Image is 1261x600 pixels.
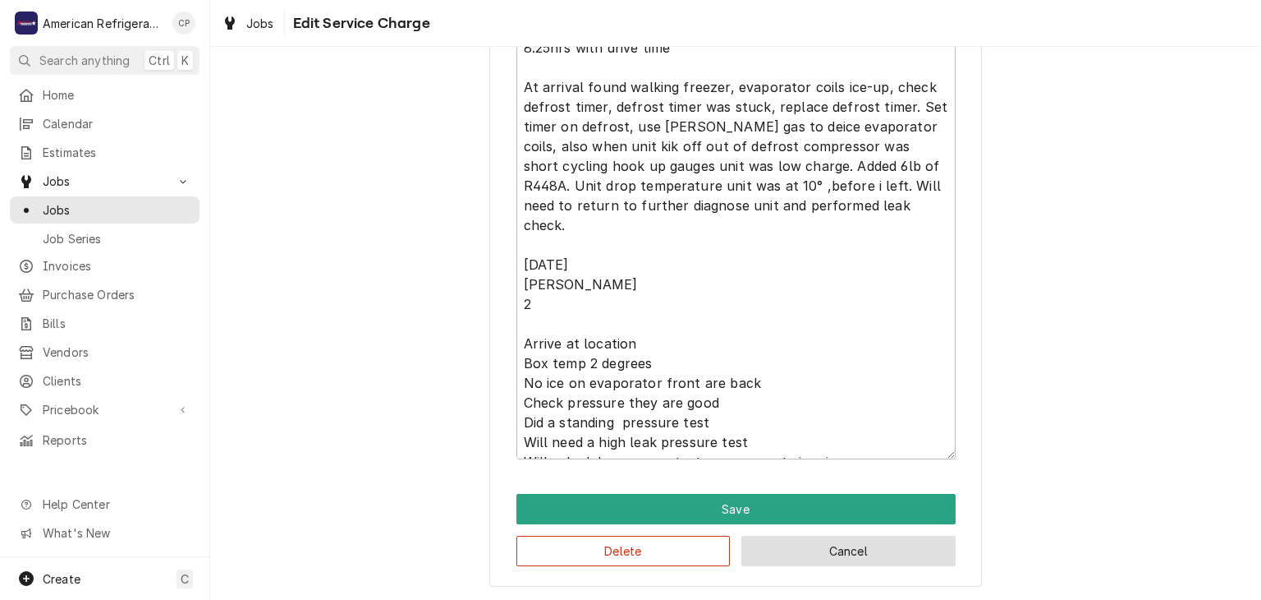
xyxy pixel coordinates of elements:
button: Search anythingCtrlK [10,46,199,75]
a: Go to What's New [10,519,199,547]
span: Invoices [43,257,191,275]
span: Vendors [43,344,191,361]
span: Edit Service Charge [288,12,430,35]
a: Jobs [10,196,199,224]
button: Delete [516,536,731,566]
span: Home [43,86,191,104]
div: American Refrigeration LLC [43,15,163,32]
a: Purchase Orders [10,281,199,308]
a: Estimates [10,139,199,166]
span: Job Series [43,230,191,247]
span: Purchase Orders [43,286,191,303]
span: What's New [43,524,190,542]
div: Button Group Row [516,524,956,566]
span: Jobs [43,173,167,190]
a: Calendar [10,110,199,137]
span: K [181,52,189,69]
button: Cancel [741,536,956,566]
span: Search anything [39,52,130,69]
span: Clients [43,372,191,390]
a: Jobs [215,10,281,37]
a: Bills [10,310,199,337]
span: Pricebook [43,401,167,418]
span: Create [43,572,80,586]
span: Calendar [43,115,191,132]
a: Go to Pricebook [10,396,199,423]
div: Button Group Row [516,494,956,524]
div: CP [172,12,195,35]
span: Jobs [43,201,191,219]
a: Vendors [10,339,199,366]
span: Reports [43,432,191,449]
button: Save [516,494,956,524]
div: Button Group [516,494,956,566]
div: Cordel Pyle's Avatar [172,12,195,35]
div: A [15,12,38,35]
span: Help Center [43,496,190,513]
span: Jobs [246,15,274,32]
a: Invoices [10,252,199,279]
span: Ctrl [149,52,170,69]
a: Go to Help Center [10,491,199,518]
a: Job Series [10,225,199,252]
span: C [181,570,189,588]
span: Estimates [43,144,191,161]
a: Clients [10,367,199,395]
div: American Refrigeration LLC's Avatar [15,12,38,35]
a: Go to Jobs [10,168,199,195]
a: Reports [10,427,199,454]
a: Home [10,81,199,108]
span: Bills [43,315,191,332]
